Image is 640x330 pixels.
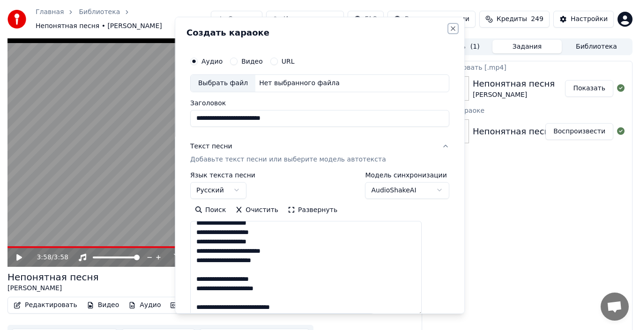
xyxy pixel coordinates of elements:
[190,171,449,324] div: Текст песниДобавьте текст песни или выберите модель автотекста
[186,28,453,37] h2: Создать караоке
[190,154,386,164] p: Добавьте текст песни или выберите модель автотекста
[190,202,231,217] button: Поиск
[283,202,342,217] button: Развернуть
[282,58,295,64] label: URL
[231,202,283,217] button: Очистить
[190,134,449,171] button: Текст песниДобавьте текст песни или выберите модель автотекста
[190,141,232,151] div: Текст песни
[190,99,449,106] label: Заголовок
[201,58,223,64] label: Аудио
[241,58,263,64] label: Видео
[255,78,343,88] div: Нет выбранного файла
[190,171,255,178] label: Язык текста песни
[365,171,450,178] label: Модель синхронизации
[191,74,255,91] div: Выбрать файл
